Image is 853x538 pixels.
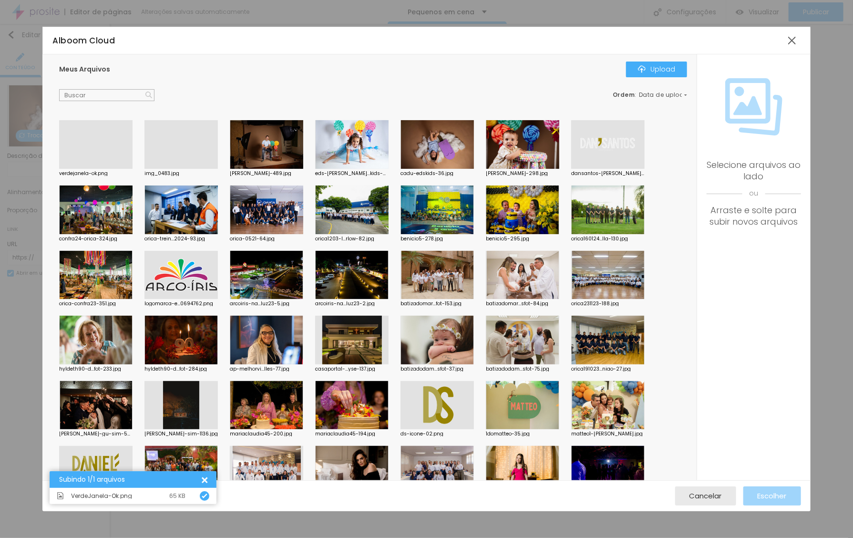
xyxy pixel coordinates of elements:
div: matteo1-[PERSON_NAME].jpg [571,432,645,436]
span: Alboom Cloud [52,35,115,46]
div: arcoiris-na...luz23-2.jpg [315,301,389,306]
div: Selecione arquivos ao lado Arraste e solte para subir novos arquivos [707,159,801,228]
div: batizadomar...fot-153.jpg [401,301,474,306]
button: IconeUpload [626,62,687,77]
span: Escolher [758,492,787,500]
div: orica-0521-64.jpg [230,237,303,241]
div: [PERSON_NAME]-sim-1136.jpg [144,432,218,436]
span: VerdeJanela-Ok.png [71,493,132,499]
div: Subindo 1/1 arquivos [59,476,200,483]
div: orica1203-l...rlow-82.jpg [315,237,389,241]
span: Cancelar [689,492,722,500]
div: orica-confra23-351.jpg [59,301,133,306]
img: Icone [202,493,207,499]
div: 1domatteo-35.jpg [486,432,559,436]
div: orica231123-188.jpg [571,301,645,306]
div: mariaclaudia45-194.jpg [315,432,389,436]
div: : [613,92,687,98]
div: orica191023...niao-27.jpg [571,367,645,372]
div: batizadodam...sfot-37.jpg [401,367,474,372]
div: logomarca-e...0694762.png [144,301,218,306]
img: Icone [57,492,64,499]
div: orica160124...lla-130.jpg [571,237,645,241]
span: ou [707,182,801,205]
div: benicio5-295.jpg [486,237,559,241]
input: Buscar [59,89,154,102]
img: Icone [638,65,646,73]
div: hyldeth90-d...fot-233.jpg [59,367,133,372]
div: cadu-edskids-36.jpg [401,171,474,176]
img: Icone [145,92,152,98]
div: verdejanela-ok.png [59,171,133,176]
div: batizadodam...sfot-75.jpg [486,367,559,372]
div: benicio5-278.jpg [401,237,474,241]
div: [PERSON_NAME]-gu-sim-592.jpg [59,432,133,436]
div: batizadomar...sfot-84.jpg [486,301,559,306]
div: Upload [638,65,675,73]
div: dansantos-[PERSON_NAME].png [571,171,645,176]
div: hyldeth90-d...fot-284.jpg [144,367,218,372]
span: Meus Arquivos [59,64,110,74]
div: mariaclaudia45-200.jpg [230,432,303,436]
div: ap-melhorvi...lles-77.jpg [230,367,303,372]
div: casaportal-...yse-137.jpg [315,367,389,372]
div: eds-[PERSON_NAME]...kids-83.jpg [315,171,389,176]
span: Data de upload [639,92,689,98]
div: ds-icone-02.png [401,432,474,436]
div: [PERSON_NAME]-489.jpg [230,171,303,176]
img: Icone [725,78,782,135]
div: arcoiris-na...luz23-5.jpg [230,301,303,306]
button: Escolher [743,486,801,506]
div: 65 KB [169,493,185,499]
div: [PERSON_NAME]-298.jpg [486,171,559,176]
div: orica-trein...2024-93.jpg [144,237,218,241]
span: Ordem [613,91,635,99]
button: Cancelar [675,486,736,506]
div: confra24-orica-324.jpg [59,237,133,241]
div: img_0483.jpg [144,171,218,176]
